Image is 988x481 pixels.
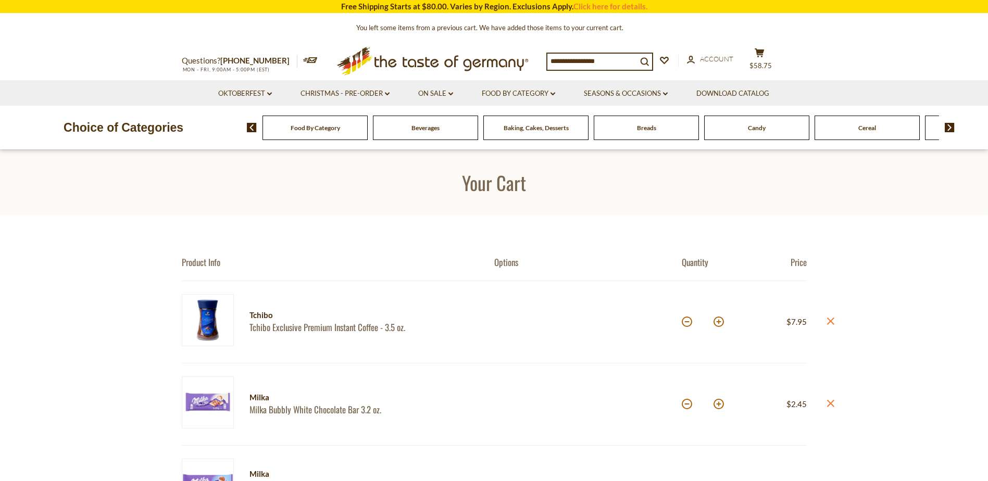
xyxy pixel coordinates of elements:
div: Product Info [182,257,494,268]
a: Download Catalog [696,88,769,99]
a: [PHONE_NUMBER] [220,56,290,65]
div: Quantity [682,257,744,268]
span: MON - FRI, 9:00AM - 5:00PM (EST) [182,67,270,72]
img: next arrow [945,123,955,132]
div: Milka [249,467,476,480]
a: Food By Category [482,88,555,99]
div: Options [494,257,682,268]
span: $7.95 [786,317,807,326]
div: Price [744,257,807,268]
a: Beverages [411,124,440,132]
a: Oktoberfest [218,88,272,99]
h1: Your Cart [32,171,956,194]
a: Milka Bubbly White Chocolate Bar 3.2 oz. [249,404,476,415]
a: Cereal [858,124,876,132]
span: Account [700,55,733,63]
p: Questions? [182,54,297,68]
a: Breads [637,124,656,132]
a: Candy [748,124,766,132]
a: Baking, Cakes, Desserts [504,124,569,132]
div: Milka [249,391,476,404]
button: $58.75 [744,48,776,74]
a: On Sale [418,88,453,99]
a: Food By Category [291,124,340,132]
div: Tchibo [249,309,476,322]
img: Milka Bubbly White [182,376,234,428]
img: previous arrow [247,123,257,132]
a: Account [687,54,733,65]
span: $58.75 [749,61,772,70]
a: Christmas - PRE-ORDER [301,88,390,99]
a: Tchibo Exclusive Premium Instant Coffee - 3.5 oz. [249,322,476,333]
a: Click here for details. [573,2,647,11]
a: Seasons & Occasions [584,88,668,99]
img: Tchibo Exclusive Premium Instant Coffee [182,294,234,346]
span: $2.45 [786,399,807,409]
